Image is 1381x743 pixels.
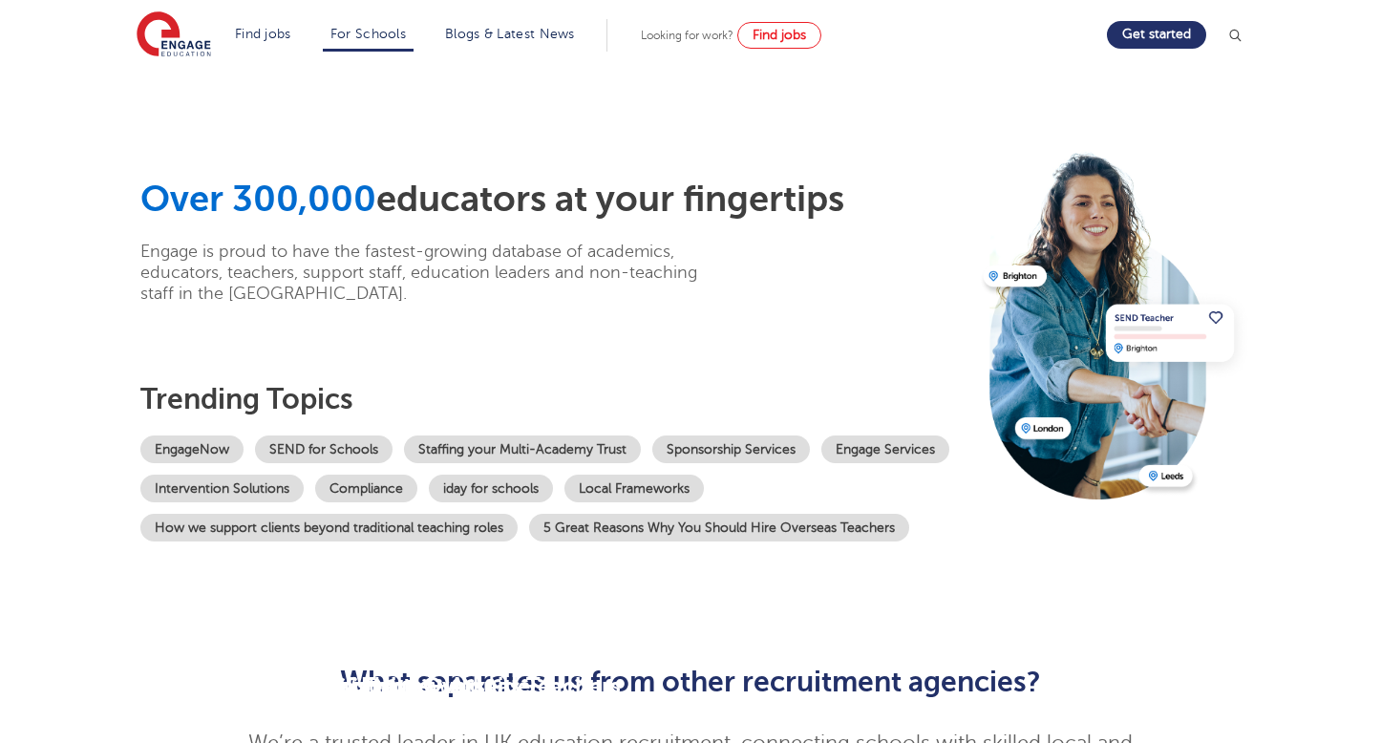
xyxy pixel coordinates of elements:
[137,11,211,59] img: Engage Education
[255,435,393,463] a: SEND for Schools
[1107,21,1206,49] a: Get started
[315,475,417,502] a: Compliance
[330,27,406,41] a: For Schools
[140,435,244,463] a: EngageNow
[445,27,575,41] a: Blogs & Latest News
[140,241,728,304] p: Engage is proud to have the fastest-growing database of academics, educators, teachers, support s...
[429,475,553,502] a: iday for schools
[140,475,304,502] a: Intervention Solutions
[652,435,810,463] a: Sponsorship Services
[140,514,518,541] a: How we support clients beyond traditional teaching roles
[641,29,733,42] span: Looking for work?
[235,27,291,41] a: Find jobs
[821,435,949,463] a: Engage Services
[529,514,909,541] a: 5 Great Reasons Why You Should Hire Overseas Teachers
[564,475,704,502] a: Local Frameworks
[140,178,969,222] h1: educators at your fingertips
[140,179,376,220] span: Over 300,000
[753,28,806,42] span: Find jobs
[737,22,821,49] a: Find jobs
[404,435,641,463] a: Staffing your Multi-Academy Trust
[223,666,1159,698] h2: What separates us from other recruitment agencies?
[140,382,969,416] h3: Trending topics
